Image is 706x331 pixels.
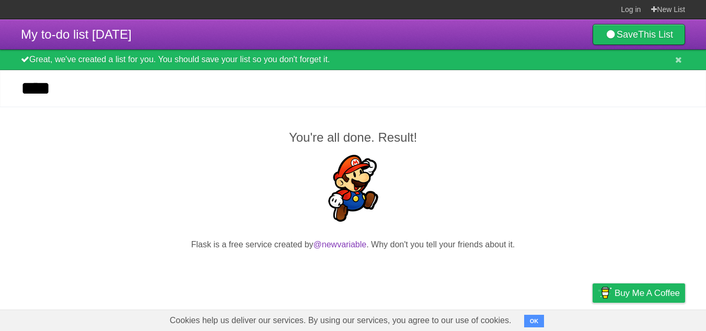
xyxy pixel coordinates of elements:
[593,24,685,45] a: SaveThis List
[524,315,545,327] button: OK
[21,27,132,41] span: My to-do list [DATE]
[320,155,387,222] img: Super Mario
[593,283,685,303] a: Buy me a coffee
[159,310,522,331] span: Cookies help us deliver our services. By using our services, you agree to our use of cookies.
[598,284,612,302] img: Buy me a coffee
[638,29,673,40] b: This List
[615,284,680,302] span: Buy me a coffee
[314,240,367,249] a: @newvariable
[21,128,685,147] h2: You're all done. Result!
[21,238,685,251] p: Flask is a free service created by . Why don't you tell your friends about it.
[334,264,372,279] iframe: X Post Button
